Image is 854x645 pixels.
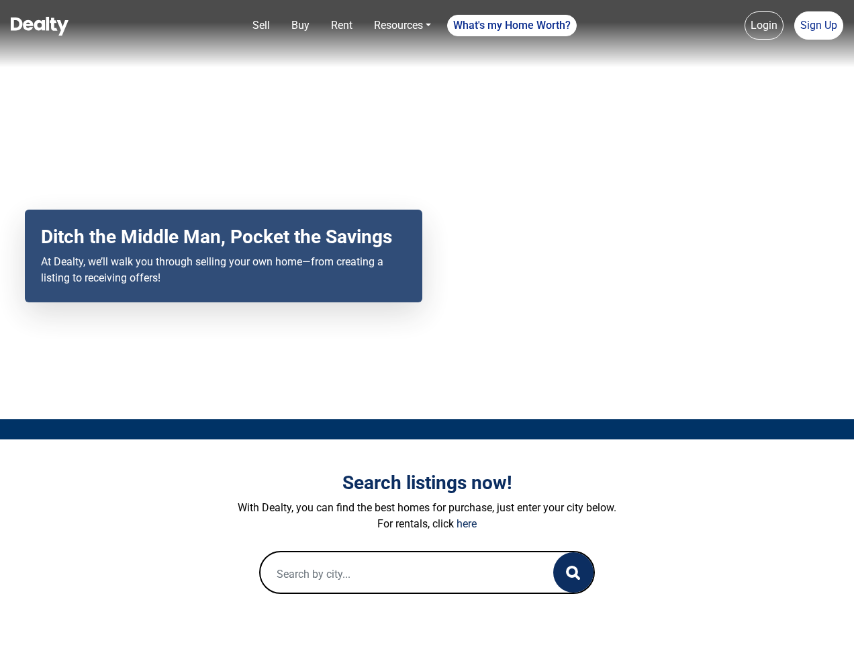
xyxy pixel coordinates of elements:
a: here [457,517,477,530]
a: Login [745,11,784,40]
h2: Ditch the Middle Man, Pocket the Savings [41,226,406,249]
h3: Search listings now! [54,472,800,494]
img: Dealty - Buy, Sell & Rent Homes [11,17,68,36]
input: Search by city... [260,552,526,595]
p: At Dealty, we’ll walk you through selling your own home—from creating a listing to receiving offers! [41,254,406,286]
a: Sell [247,12,275,39]
a: Rent [326,12,358,39]
a: Resources [369,12,436,39]
p: For rentals, click [54,516,800,532]
p: With Dealty, you can find the best homes for purchase, just enter your city below. [54,500,800,516]
a: What's my Home Worth? [447,15,577,36]
a: Sign Up [794,11,843,40]
a: Buy [286,12,315,39]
